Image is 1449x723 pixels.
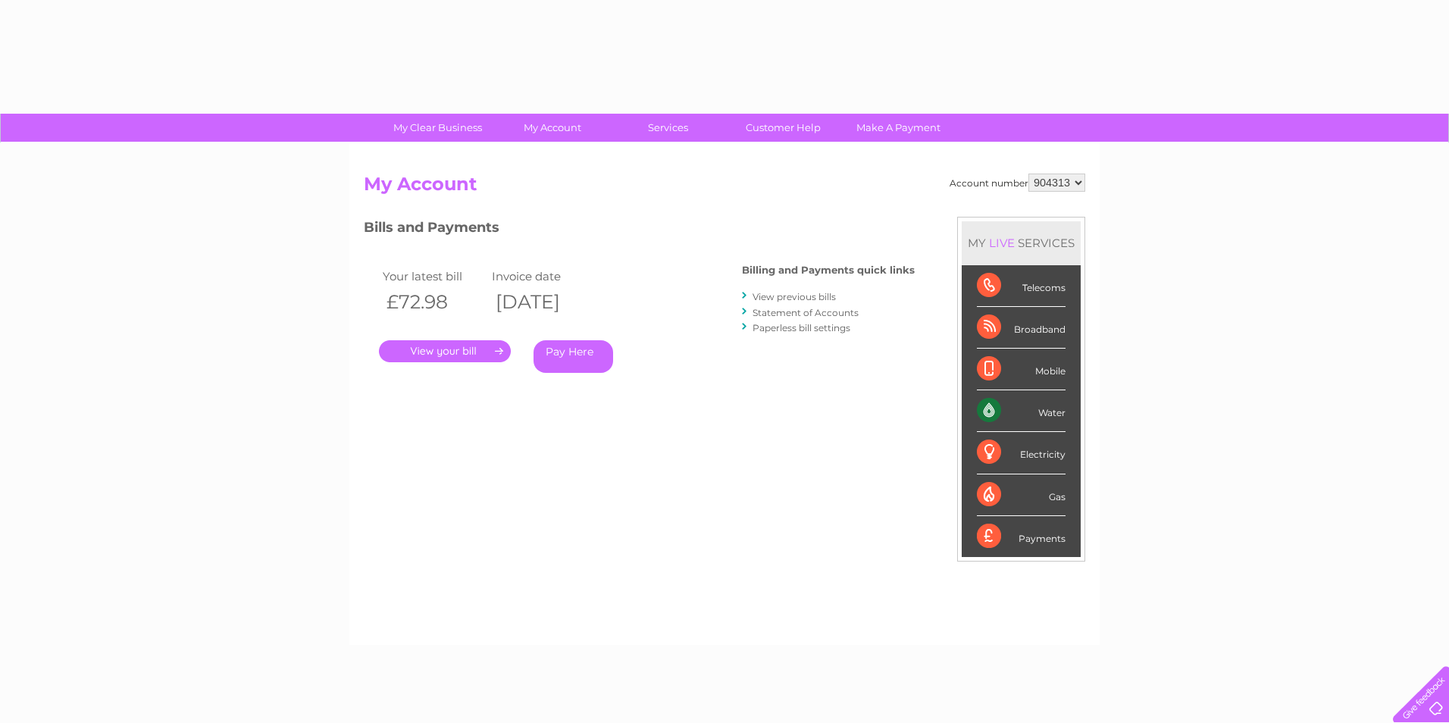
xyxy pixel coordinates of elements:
div: Water [977,390,1066,432]
div: Telecoms [977,265,1066,307]
a: . [379,340,511,362]
td: Invoice date [488,266,597,286]
div: MY SERVICES [962,221,1081,264]
div: Gas [977,474,1066,516]
a: Pay Here [534,340,613,373]
h4: Billing and Payments quick links [742,264,915,276]
div: Electricity [977,432,1066,474]
th: [DATE] [488,286,597,318]
div: LIVE [986,236,1018,250]
a: Services [606,114,731,142]
div: Payments [977,516,1066,557]
a: View previous bills [753,291,836,302]
div: Account number [950,174,1085,192]
h3: Bills and Payments [364,217,915,243]
h2: My Account [364,174,1085,202]
a: Statement of Accounts [753,307,859,318]
a: Make A Payment [836,114,961,142]
th: £72.98 [379,286,488,318]
a: Paperless bill settings [753,322,850,333]
div: Broadband [977,307,1066,349]
a: Customer Help [721,114,846,142]
td: Your latest bill [379,266,488,286]
a: My Account [490,114,615,142]
div: Mobile [977,349,1066,390]
a: My Clear Business [375,114,500,142]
